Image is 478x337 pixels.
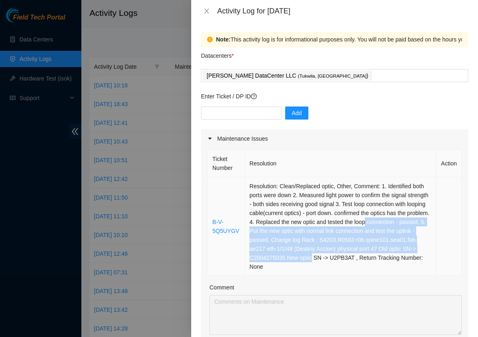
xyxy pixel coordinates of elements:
[201,7,212,15] button: Close
[207,37,213,42] span: exclamation-circle
[251,93,257,99] span: question-circle
[203,8,210,14] span: close
[245,177,437,276] td: Resolution: Clean/Replaced optic, Other, Comment: 1. Identified both ports were down 2. Measured ...
[217,7,468,15] div: Activity Log for [DATE]
[207,136,212,141] span: caret-right
[437,150,462,177] th: Action
[216,35,231,44] strong: Note:
[210,295,462,335] textarea: Comment
[201,129,468,148] div: Maintenance Issues
[208,150,245,177] th: Ticket Number
[212,219,239,234] a: B-V-5Q5UYGV
[298,74,367,78] span: ( Tukwila, [GEOGRAPHIC_DATA]
[292,109,302,117] span: Add
[285,107,308,120] button: Add
[245,150,437,177] th: Resolution
[201,92,468,101] p: Enter Ticket / DP ID
[207,71,368,80] p: [PERSON_NAME] DataCenter LLC )
[201,47,234,60] p: Datacenters
[210,283,234,292] label: Comment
